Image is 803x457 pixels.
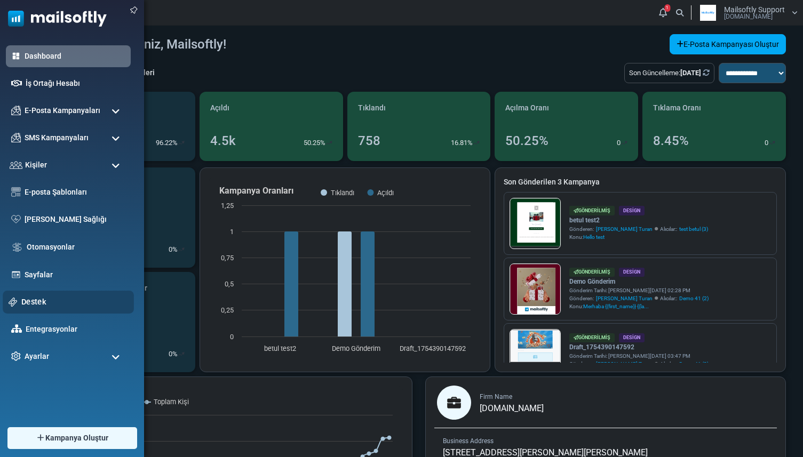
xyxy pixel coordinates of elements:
[399,344,465,352] text: Draft_1754390147592
[27,242,125,253] a: Otomasyonlar
[617,138,621,148] p: 0
[619,206,645,215] div: Design
[624,63,714,83] div: Son Güncelleme:
[11,241,23,253] img: workflow.svg
[154,398,189,406] text: Toplam Kişi
[331,189,354,197] text: Tıklandı
[703,69,710,77] a: Refresh Stats
[596,294,653,302] span: [PERSON_NAME] Turan
[583,303,649,309] span: Merhaba {(first_name)} {(la...
[11,187,21,197] img: email-templates-icon.svg
[169,244,172,255] p: 0
[25,214,125,225] a: [PERSON_NAME] Sağlığı
[451,138,473,148] p: 16.81%
[505,131,548,150] div: 50.25%
[569,225,708,233] div: Gönderen: Alıcılar::
[569,294,709,302] div: Gönderen: Alıcılar::
[724,6,785,13] span: Mailsoftly Support
[569,333,615,342] div: Gönderilmiş
[358,102,386,114] span: Tıklandı
[569,286,709,294] div: Gönderim Tarihi: [PERSON_NAME][DATE] 02:28 PM
[505,102,549,114] span: Açılma Oranı
[210,131,236,150] div: 4.5k
[656,5,670,20] a: 1
[45,432,108,444] span: Kampanya Oluştur
[230,228,234,236] text: 1
[569,215,708,225] a: betul test2
[569,277,709,286] a: Demo Gönderim
[569,352,709,360] div: Gönderim Tarihi: [PERSON_NAME][DATE] 03:47 PM
[695,5,798,21] a: User Logo Mailsoftly Support [DOMAIN_NAME]
[25,269,125,280] a: Sayfalar
[679,360,709,368] a: Demo 41 (2)
[480,404,544,413] a: [DOMAIN_NAME]
[679,294,709,302] a: Demo 41 (2)
[221,306,234,314] text: 0,25
[264,344,296,352] text: betul test2
[210,102,229,114] span: Açıldı
[569,206,615,215] div: Gönderilmiş
[11,270,21,279] img: landing_pages.svg
[169,244,185,255] div: %
[11,215,21,223] img: domain-health-icon.svg
[219,186,293,196] text: Kampanya Oranları
[26,324,125,335] a: Entegrasyonlar
[664,4,670,12] span: 1
[480,403,544,413] span: [DOMAIN_NAME]
[679,225,708,233] a: test betul (3)
[332,344,380,352] text: Demo Gönderim
[11,106,21,115] img: campaigns-icon.png
[225,280,234,288] text: 0,5
[619,333,645,342] div: Design
[695,5,721,21] img: User Logo
[10,161,22,169] img: contacts-icon.svg
[221,202,234,210] text: 1,25
[596,360,653,368] span: [PERSON_NAME] Turan
[596,225,653,233] span: [PERSON_NAME] Turan
[653,131,689,150] div: 8.45%
[11,351,21,361] img: settings-icon.svg
[680,69,701,77] b: [DATE]
[670,34,786,54] a: E-Posta Kampanyası Oluştur
[304,138,325,148] p: 50.25%
[724,13,773,20] span: [DOMAIN_NAME]
[377,189,394,197] text: Açıldı
[25,159,47,171] span: Kişiler
[230,333,234,341] text: 0
[169,349,185,359] div: %
[358,131,380,150] div: 758
[653,102,701,114] span: Tıklama Oranı
[25,351,49,362] span: Ayarlar
[569,342,709,352] a: Draft_1754390147592
[583,234,605,240] span: Hello test
[25,187,125,198] a: E-posta Şablonları
[569,302,709,310] div: Konu:
[504,177,777,188] a: Son Gönderilen 3 Kampanya
[25,105,100,116] span: E-Posta Kampanyaları
[25,132,89,143] span: SMS Kampanyaları
[480,393,512,400] span: Firm Name
[11,133,21,142] img: campaigns-icon.png
[169,349,172,359] p: 0
[25,51,125,62] a: Dashboard
[26,78,125,89] a: İş Ortağı Hesabı
[21,296,128,308] a: Destek
[443,437,494,445] span: Business Address
[209,177,481,363] svg: Kampanya Oranları
[569,268,615,277] div: Gönderilmiş
[619,268,645,277] div: Design
[569,360,709,368] div: Gönderen: Alıcılar::
[569,233,708,241] div: Konu:
[156,138,178,148] p: 96.22%
[11,51,21,61] img: dashboard-icon-active.svg
[765,138,768,148] p: 0
[221,254,234,262] text: 0,75
[9,298,18,307] img: support-icon.svg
